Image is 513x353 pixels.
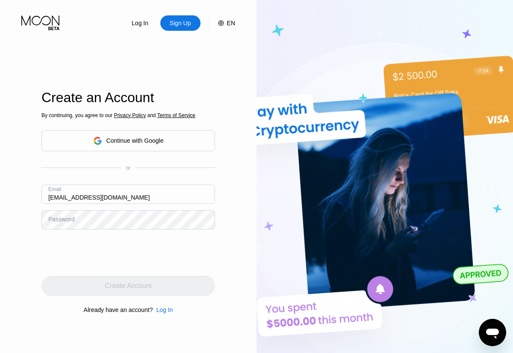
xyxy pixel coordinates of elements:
span: Privacy Policy [114,112,146,118]
iframe: reCAPTCHA [41,236,171,269]
div: Continue with Google [41,130,215,151]
div: Password [48,216,74,223]
div: or [126,165,131,171]
div: Email [48,186,61,192]
div: Log In [153,306,173,313]
div: Log In [131,19,149,27]
iframe: Button to launch messaging window [479,319,506,346]
div: Sign Up [160,15,200,31]
span: Terms of Service [157,112,195,118]
div: Create an Account [41,90,215,106]
div: Already have an account? [84,306,153,313]
div: EN [209,15,235,31]
span: and [146,112,157,118]
div: By continuing, you agree to our [41,112,215,118]
div: EN [227,20,235,26]
div: Continue with Google [106,137,164,144]
div: Log In [156,306,173,313]
div: Log In [120,15,160,31]
div: Sign Up [169,19,192,27]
